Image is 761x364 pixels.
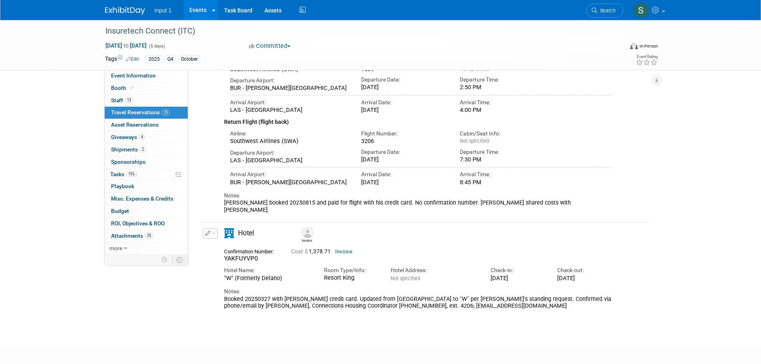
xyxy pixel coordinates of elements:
[460,138,489,144] span: Not specified
[361,179,448,186] div: [DATE]
[105,193,188,205] a: Misc. Expenses & Credits
[224,113,612,127] div: Return Flight (flight back)
[491,274,545,282] div: [DATE]
[111,195,173,202] span: Misc. Expenses & Credits
[165,55,176,64] div: Q4
[105,181,188,193] a: Playbook
[230,179,350,186] div: BUR - [PERSON_NAME][GEOGRAPHIC_DATA]
[335,249,352,255] a: Invoice
[291,249,334,255] span: 1,378.71
[361,156,448,163] div: [DATE]
[171,255,188,265] td: Toggle Event Tabs
[246,42,294,50] button: Committed
[139,134,145,140] span: 4
[109,245,122,251] span: more
[111,146,146,153] span: Shipments
[361,130,448,137] div: Flight Number:
[302,238,312,243] div: Chris Farfaras
[460,84,546,91] div: 2:50 PM
[125,97,133,103] span: 13
[460,171,546,178] div: Arrival Time:
[302,227,313,238] img: Chris Farfaras
[460,106,546,113] div: 4:00 PM
[557,274,612,282] div: [DATE]
[230,157,350,164] div: LAS - [GEOGRAPHIC_DATA]
[111,72,156,79] span: Event Information
[111,85,135,91] span: Booth
[105,70,188,82] a: Event Information
[230,99,350,106] div: Arrival Airport:
[105,144,188,156] a: Shipments2
[105,7,145,15] img: ExhibitDay
[111,183,134,189] span: Playbook
[224,192,612,199] div: Notes:
[391,267,479,274] div: Hotel Address:
[126,171,137,177] span: 15%
[224,228,234,238] i: Hotel
[111,159,145,165] span: Sponsorships
[111,134,145,140] span: Giveaways
[111,121,159,128] span: Asset Reservations
[460,66,489,72] span: Not specified
[597,8,616,14] span: Search
[636,55,658,59] div: Event Rating
[111,208,129,214] span: Budget
[111,109,170,115] span: Travel Reservations
[291,249,309,255] span: Cost: $
[324,274,379,282] div: Resort King
[158,255,172,265] td: Personalize Event Tab Strip
[460,156,546,163] div: 7:30 PM
[586,4,623,18] a: Search
[111,97,133,103] span: Staff
[105,243,188,255] a: more
[103,24,611,38] div: Insuretech Connect (ITC)
[230,84,350,91] div: BUR - [PERSON_NAME][GEOGRAPHIC_DATA]
[460,179,546,186] div: 8:45 PM
[224,274,312,282] div: "W" (Formerly Delano)
[105,169,188,181] a: Tasks15%
[122,42,130,49] span: to
[230,106,350,113] div: LAS - [GEOGRAPHIC_DATA]
[111,233,153,239] span: Attachments
[105,107,188,119] a: Travel Reservations25
[105,156,188,168] a: Sponsorships
[105,119,188,131] a: Asset Reservations
[224,255,258,262] span: YAKFUYVP0
[155,7,172,14] span: Input 1
[110,171,137,177] span: Tasks
[361,76,448,84] div: Departure Date:
[130,86,134,90] i: Booth reservation complete
[145,233,153,239] span: 25
[230,77,350,84] div: Departure Airport:
[105,218,188,230] a: ROI, Objectives & ROO
[148,44,165,49] span: (5 days)
[179,55,200,64] div: October
[630,43,638,49] img: Format-Inperson.png
[634,3,649,18] img: Susan Stout
[126,56,139,62] a: Edit
[639,43,658,49] div: In-Person
[557,267,612,274] div: Check-out:
[230,137,350,145] div: Southwest Airlines (SWA)
[105,42,147,49] span: [DATE] [DATE]
[105,205,188,217] a: Budget
[361,106,448,113] div: [DATE]
[224,199,612,214] div: [PERSON_NAME] booked 20250815 and paid for flight with his credit card. No confirmation number. [...
[460,76,546,84] div: Departure Time:
[111,220,165,227] span: ROI, Objectives & ROO
[460,130,546,137] div: Cabin/Seat Info:
[324,267,379,274] div: Room Type/Info:
[224,246,279,255] div: Confirmation Number:
[391,275,420,281] span: Not specified
[491,267,545,274] div: Check-in:
[224,267,312,274] div: Hotel Name:
[361,171,448,178] div: Arrival Date:
[460,99,546,106] div: Arrival Time:
[361,99,448,106] div: Arrival Date:
[105,82,188,94] a: Booth
[105,55,139,64] td: Tags
[460,148,546,156] div: Departure Time:
[105,95,188,107] a: Staff13
[230,130,350,137] div: Airline:
[238,229,254,237] span: Hotel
